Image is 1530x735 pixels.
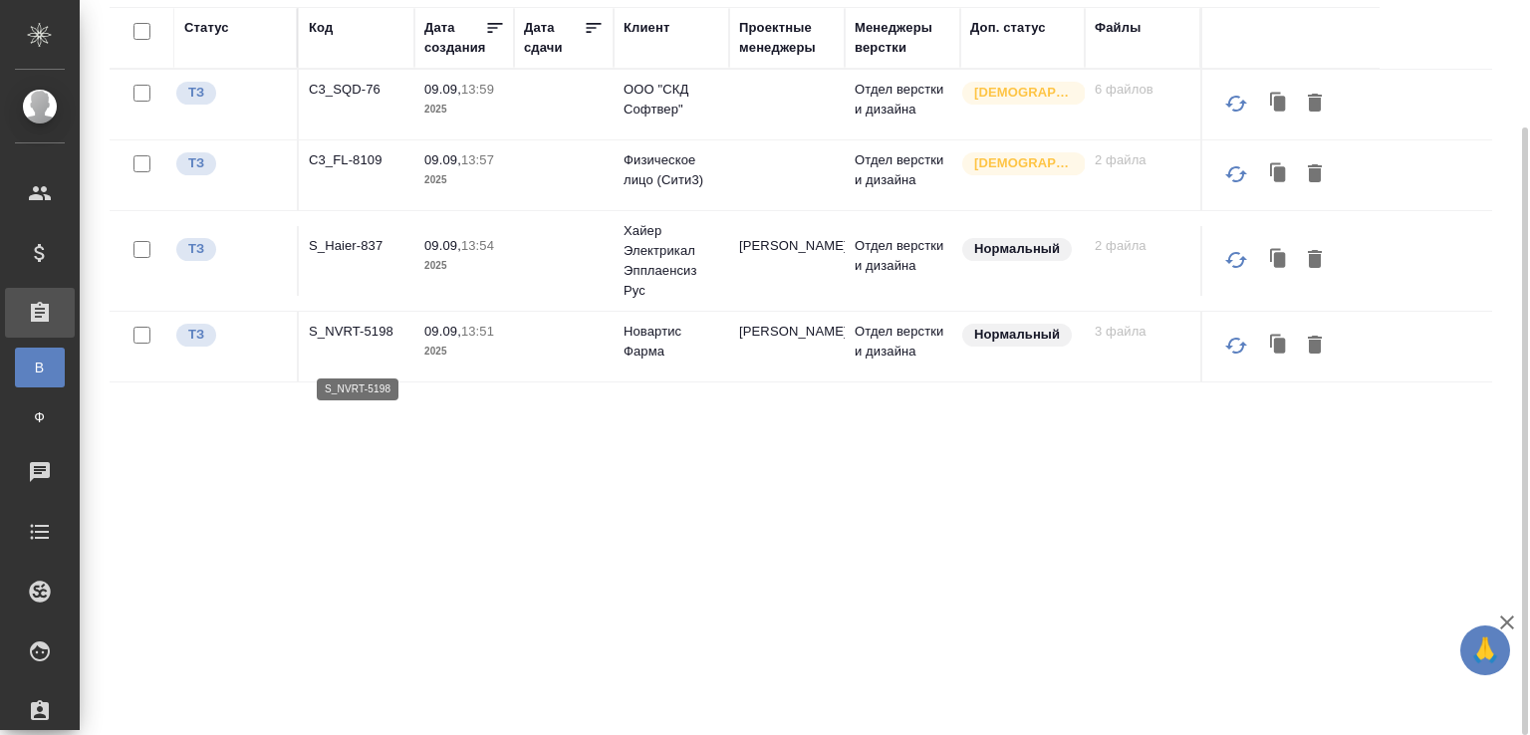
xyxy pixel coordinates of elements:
[960,322,1075,349] div: Статус по умолчанию для стандартных заказов
[1095,322,1190,342] p: 3 файла
[424,82,461,97] p: 09.09,
[1212,236,1260,284] button: Обновить
[1460,625,1510,675] button: 🙏
[309,80,404,100] p: C3_SQD-76
[424,18,485,58] div: Дата создания
[309,18,333,38] div: Код
[960,236,1075,263] div: Статус по умолчанию для стандартных заказов
[461,324,494,339] p: 13:51
[974,239,1060,259] p: Нормальный
[25,358,55,377] span: В
[960,80,1075,107] div: Выставляется автоматически для первых 3 заказов нового контактного лица. Особое внимание
[1095,18,1141,38] div: Файлы
[524,18,584,58] div: Дата сдачи
[1298,327,1332,365] button: Удалить
[188,239,204,259] p: ТЗ
[1298,85,1332,122] button: Удалить
[188,153,204,173] p: ТЗ
[25,407,55,427] span: Ф
[1212,150,1260,198] button: Обновить
[1260,327,1298,365] button: Клонировать
[424,238,461,253] p: 09.09,
[624,18,669,38] div: Клиент
[1212,80,1260,127] button: Обновить
[461,152,494,167] p: 13:57
[184,18,229,38] div: Статус
[855,80,950,120] p: Отдел верстки и дизайна
[174,322,287,349] div: Выставляет КМ при отправке заказа на расчет верстке (для тикета) или для уточнения сроков на прои...
[855,236,950,276] p: Отдел верстки и дизайна
[970,18,1046,38] div: Доп. статус
[855,150,950,190] p: Отдел верстки и дизайна
[855,322,950,362] p: Отдел верстки и дизайна
[1095,150,1190,170] p: 2 файла
[729,312,845,381] td: [PERSON_NAME]
[188,83,204,103] p: ТЗ
[424,324,461,339] p: 09.09,
[15,397,65,437] a: Ф
[624,221,719,301] p: Хайер Электрикал Эпплаенсиз Рус
[309,150,404,170] p: C3_FL-8109
[188,325,204,345] p: ТЗ
[424,100,504,120] p: 2025
[960,150,1075,177] div: Выставляется автоматически для первых 3 заказов нового контактного лица. Особое внимание
[1260,85,1298,122] button: Клонировать
[624,80,719,120] p: ООО "СКД Софтвер"
[1298,155,1332,193] button: Удалить
[461,238,494,253] p: 13:54
[855,18,950,58] div: Менеджеры верстки
[424,170,504,190] p: 2025
[739,18,835,58] div: Проектные менеджеры
[729,226,845,296] td: [PERSON_NAME]
[309,236,404,256] p: S_Haier-837
[624,150,719,190] p: Физическое лицо (Сити3)
[1260,241,1298,279] button: Клонировать
[1298,241,1332,279] button: Удалить
[461,82,494,97] p: 13:59
[974,83,1074,103] p: [DEMOGRAPHIC_DATA]
[974,153,1074,173] p: [DEMOGRAPHIC_DATA]
[424,342,504,362] p: 2025
[1468,629,1502,671] span: 🙏
[624,322,719,362] p: Новартис Фарма
[424,256,504,276] p: 2025
[1212,322,1260,369] button: Обновить
[309,322,404,342] p: S_NVRT-5198
[1095,80,1190,100] p: 6 файлов
[1260,155,1298,193] button: Клонировать
[15,348,65,387] a: В
[974,325,1060,345] p: Нормальный
[424,152,461,167] p: 09.09,
[1095,236,1190,256] p: 2 файла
